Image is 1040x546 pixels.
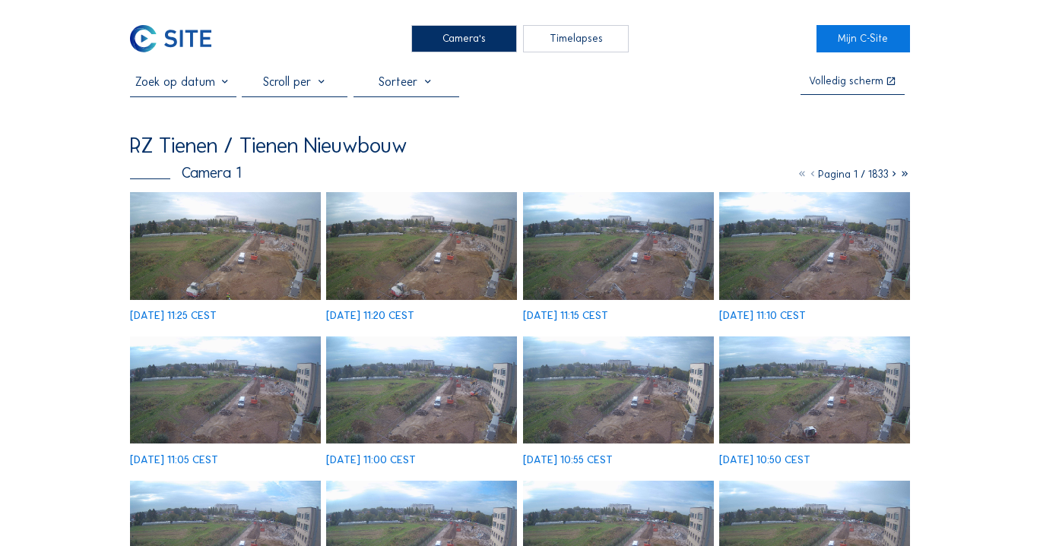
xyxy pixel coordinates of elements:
span: Pagina 1 / 1833 [818,168,889,181]
div: [DATE] 11:15 CEST [523,311,608,321]
img: image_53623321 [130,192,321,299]
div: [DATE] 11:20 CEST [326,311,414,321]
div: RZ Tienen / Tienen Nieuwbouw [130,134,407,156]
div: Timelapses [523,25,629,52]
div: [DATE] 11:10 CEST [719,311,806,321]
img: C-SITE Logo [130,25,211,52]
img: image_53622871 [719,192,910,299]
div: [DATE] 10:50 CEST [719,455,810,466]
div: Camera 1 [130,166,241,181]
img: image_53623176 [326,192,517,299]
div: Volledig scherm [809,76,883,87]
div: [DATE] 11:25 CEST [130,311,217,321]
a: Mijn C-Site [816,25,910,52]
input: Zoek op datum 󰅀 [130,74,236,89]
div: [DATE] 11:00 CEST [326,455,416,466]
div: Camera's [411,25,518,52]
img: image_53623024 [523,192,714,299]
img: image_53622646 [326,336,517,443]
div: [DATE] 10:55 CEST [523,455,613,466]
img: image_53622348 [719,336,910,443]
a: C-SITE Logo [130,25,224,52]
img: image_53622795 [130,336,321,443]
img: image_53622484 [523,336,714,443]
div: [DATE] 11:05 CEST [130,455,218,466]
